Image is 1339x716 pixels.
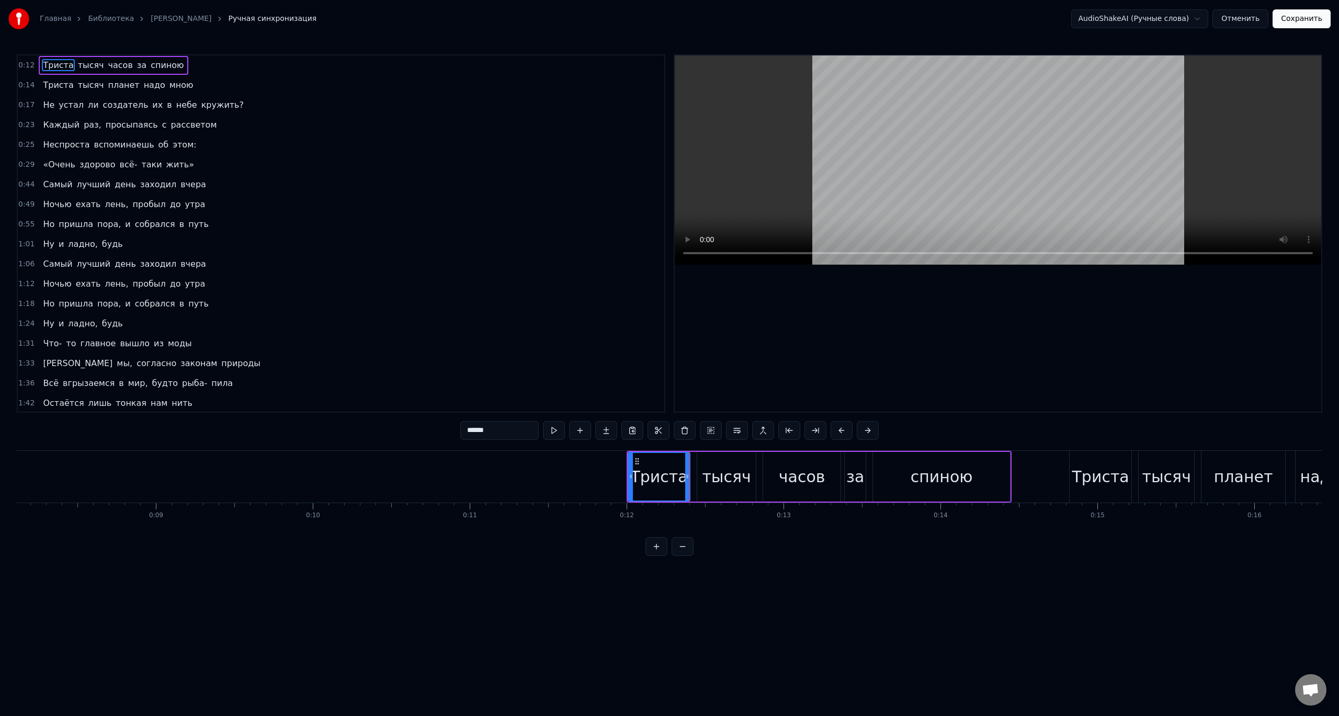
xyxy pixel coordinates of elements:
span: Ночью [42,278,72,290]
span: 1:18 [18,299,35,309]
span: Ну [42,317,55,329]
span: 1:36 [18,378,35,389]
span: заходил [139,178,177,190]
span: 1:06 [18,259,35,269]
div: Триста [1072,465,1129,488]
span: 1:01 [18,239,35,249]
span: 0:17 [18,100,35,110]
span: пришла [58,218,94,230]
div: 0:12 [620,512,634,520]
span: планет [107,79,141,91]
span: Ночью [42,198,72,210]
span: день [114,178,137,190]
span: жить» [165,158,195,171]
span: мир, [127,377,149,389]
div: 0:09 [149,512,163,520]
span: пора, [96,298,122,310]
span: в [166,99,173,111]
span: лучший [76,178,112,190]
span: из [153,337,165,349]
span: здорово [78,158,117,171]
span: до [169,278,182,290]
span: их [151,99,164,111]
span: будь [101,238,124,250]
span: 0:49 [18,199,35,210]
span: лень, [104,278,130,290]
span: 0:29 [18,160,35,170]
button: Сохранить [1273,9,1331,28]
span: раз, [83,119,103,131]
span: Остаётся [42,397,85,409]
span: пробыл [132,198,167,210]
div: спиною [911,465,973,488]
span: пришла [58,298,94,310]
div: 0:16 [1247,512,1262,520]
span: 0:44 [18,179,35,190]
span: таки [140,158,163,171]
span: 0:23 [18,120,35,130]
span: нить [171,397,194,409]
img: youka [8,8,29,29]
span: вспоминаешь [93,139,155,151]
div: 0:11 [463,512,477,520]
a: Библиотека [88,14,134,24]
span: ладно, [67,317,98,329]
span: лень, [104,198,130,210]
a: [PERSON_NAME] [151,14,211,24]
span: Но [42,298,55,310]
span: Ну [42,238,55,250]
span: Каждый [42,119,81,131]
span: заходил [139,258,177,270]
span: вчера [179,178,207,190]
span: мною [168,79,195,91]
span: вышло [119,337,151,349]
span: небе [175,99,198,111]
span: до [169,198,182,210]
nav: breadcrumb [40,14,316,24]
span: об [157,139,170,151]
span: главное [79,337,117,349]
div: 0:15 [1091,512,1105,520]
span: 0:25 [18,140,35,150]
span: нам [150,397,168,409]
div: тысяч [702,465,751,488]
span: в [118,377,124,389]
span: будь [101,317,124,329]
span: пила [210,377,234,389]
span: просыпаясь [105,119,159,131]
span: и [124,298,131,310]
div: часов [779,465,825,488]
span: рассветом [169,119,218,131]
span: утра [184,198,207,210]
span: тысяч [77,59,105,71]
span: будто [151,377,179,389]
span: Ручная синхронизация [229,14,317,24]
span: в [178,218,185,230]
span: создатель [102,99,150,111]
span: рыба- [181,377,208,389]
span: надо [143,79,166,91]
span: ладно, [67,238,98,250]
span: 0:12 [18,60,35,71]
span: часов [107,59,134,71]
span: Что- [42,337,63,349]
span: путь [187,298,210,310]
span: Но [42,218,55,230]
span: 1:33 [18,358,35,369]
span: и [58,317,65,329]
button: Отменить [1212,9,1268,28]
span: [PERSON_NAME] [42,357,114,369]
span: пора, [96,218,122,230]
span: мы, [116,357,133,369]
span: Триста [42,79,74,91]
span: Триста [42,59,74,71]
div: 0:13 [777,512,791,520]
span: 1:42 [18,398,35,408]
span: 0:55 [18,219,35,230]
span: то [65,337,77,349]
div: Триста [631,465,688,488]
div: 0:10 [306,512,320,520]
span: законам [179,357,218,369]
a: Главная [40,14,71,24]
span: согласно [135,357,177,369]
